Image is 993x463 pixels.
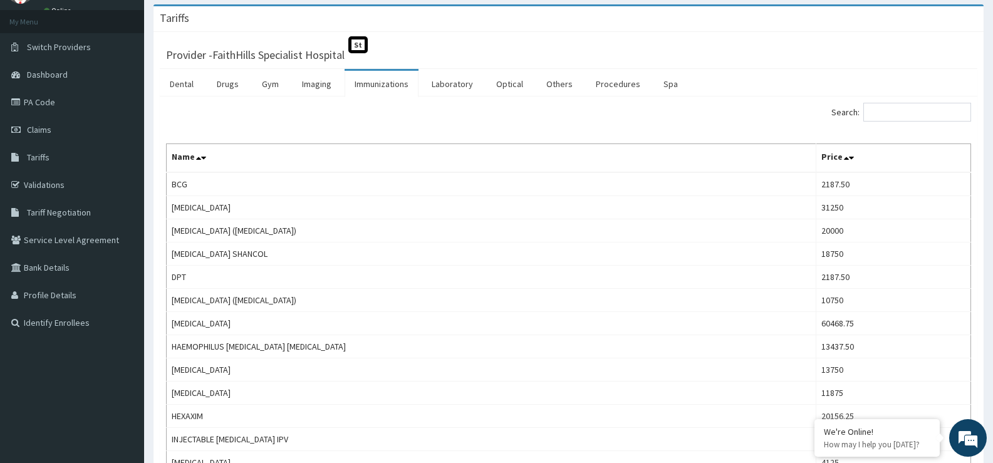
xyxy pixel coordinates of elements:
[167,172,816,196] td: BCG
[167,358,816,382] td: [MEDICAL_DATA]
[167,382,816,405] td: [MEDICAL_DATA]
[486,71,533,97] a: Optical
[160,71,204,97] a: Dental
[167,266,816,289] td: DPT
[27,152,49,163] span: Tariffs
[167,196,816,219] td: [MEDICAL_DATA]
[27,41,91,53] span: Switch Providers
[73,147,173,273] span: We're online!
[536,71,583,97] a: Others
[207,71,249,97] a: Drugs
[167,405,816,428] td: HEXAXIM
[44,6,74,15] a: Online
[23,63,51,94] img: d_794563401_company_1708531726252_794563401
[167,289,816,312] td: [MEDICAL_DATA] ([MEDICAL_DATA])
[831,103,971,122] label: Search:
[27,207,91,218] span: Tariff Negotiation
[345,71,419,97] a: Immunizations
[816,382,970,405] td: 11875
[160,13,189,24] h3: Tariffs
[816,335,970,358] td: 13437.50
[167,242,816,266] td: [MEDICAL_DATA] SHANCOL
[816,358,970,382] td: 13750
[816,266,970,289] td: 2187.50
[422,71,483,97] a: Laboratory
[653,71,688,97] a: Spa
[816,144,970,173] th: Price
[167,428,816,451] td: INJECTABLE [MEDICAL_DATA] IPV
[167,219,816,242] td: [MEDICAL_DATA] ([MEDICAL_DATA])
[824,426,930,437] div: We're Online!
[167,144,816,173] th: Name
[292,71,341,97] a: Imaging
[167,335,816,358] td: HAEMOPHILUS [MEDICAL_DATA] [MEDICAL_DATA]
[166,49,345,61] h3: Provider - FaithHills Specialist Hospital
[586,71,650,97] a: Procedures
[167,312,816,335] td: [MEDICAL_DATA]
[252,71,289,97] a: Gym
[816,289,970,312] td: 10750
[816,405,970,428] td: 20156.25
[816,172,970,196] td: 2187.50
[824,439,930,450] p: How may I help you today?
[27,124,51,135] span: Claims
[863,103,971,122] input: Search:
[816,219,970,242] td: 20000
[816,312,970,335] td: 60468.75
[348,36,368,53] span: St
[816,242,970,266] td: 18750
[65,70,211,86] div: Chat with us now
[27,69,68,80] span: Dashboard
[6,320,239,364] textarea: Type your message and hit 'Enter'
[816,196,970,219] td: 31250
[205,6,236,36] div: Minimize live chat window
